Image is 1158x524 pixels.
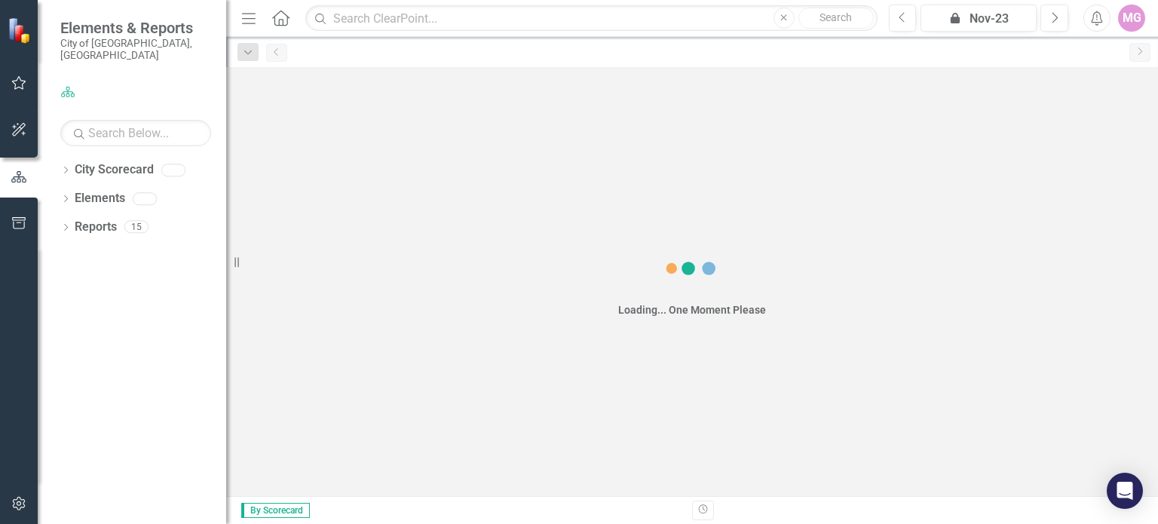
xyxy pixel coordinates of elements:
[1118,5,1145,32] button: MG
[921,5,1037,32] button: Nov-23
[241,503,310,518] span: By Scorecard
[305,5,877,32] input: Search ClearPoint...
[75,219,117,236] a: Reports
[8,17,34,44] img: ClearPoint Strategy
[75,190,125,207] a: Elements
[60,19,211,37] span: Elements & Reports
[1107,473,1143,509] div: Open Intercom Messenger
[124,221,149,234] div: 15
[798,8,874,29] button: Search
[60,120,211,146] input: Search Below...
[926,10,1031,28] div: Nov-23
[75,161,154,179] a: City Scorecard
[618,302,766,317] div: Loading... One Moment Please
[60,37,211,62] small: City of [GEOGRAPHIC_DATA], [GEOGRAPHIC_DATA]
[819,11,852,23] span: Search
